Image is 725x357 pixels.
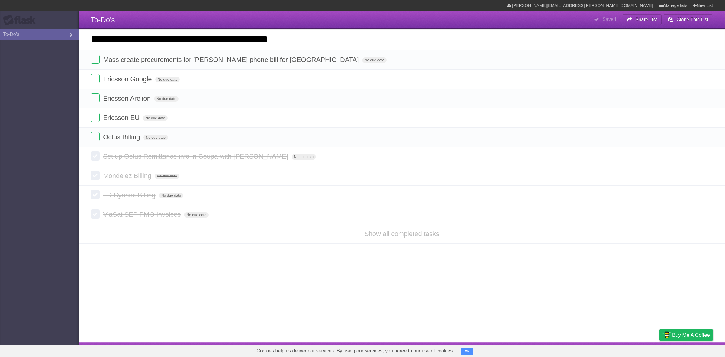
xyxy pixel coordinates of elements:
[602,17,616,22] b: Saved
[599,344,623,355] a: Developers
[362,57,387,63] span: No due date
[103,211,182,218] span: ViaSat SEP PMO Invoices
[103,191,157,199] span: TD Synnex Billing
[159,193,183,198] span: No due date
[184,212,208,218] span: No due date
[659,329,713,341] a: Buy me a coffee
[676,17,708,22] b: Clone This List
[91,190,100,199] label: Done
[461,348,473,355] button: OK
[631,344,644,355] a: Terms
[103,153,290,160] span: Set up Octus Remittance info in Coupa with [PERSON_NAME]
[91,171,100,180] label: Done
[103,114,141,122] span: Ericsson EU
[292,154,316,160] span: No due date
[91,209,100,219] label: Done
[250,345,460,357] span: Cookies help us deliver our services. By using our services, you agree to our use of cookies.
[103,75,153,83] span: Ericsson Google
[662,330,671,340] img: Buy me a coffee
[622,14,662,25] button: Share List
[91,151,100,161] label: Done
[103,56,360,63] span: Mass create procurements for [PERSON_NAME] phone bill for [GEOGRAPHIC_DATA]
[143,115,167,121] span: No due date
[91,132,100,141] label: Done
[154,96,179,102] span: No due date
[103,133,141,141] span: Octus Billing
[91,74,100,83] label: Done
[155,174,179,179] span: No due date
[91,55,100,64] label: Done
[652,344,667,355] a: Privacy
[364,230,439,238] a: Show all completed tasks
[672,330,710,340] span: Buy me a coffee
[663,14,713,25] button: Clone This List
[91,93,100,102] label: Done
[155,77,180,82] span: No due date
[91,113,100,122] label: Done
[91,16,115,24] span: To-Do's
[143,135,168,140] span: No due date
[103,172,153,180] span: Mondelez Billing
[675,344,713,355] a: Suggest a feature
[579,344,592,355] a: About
[103,95,152,102] span: Ericsson Arelion
[3,15,39,26] div: Flask
[635,17,657,22] b: Share List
